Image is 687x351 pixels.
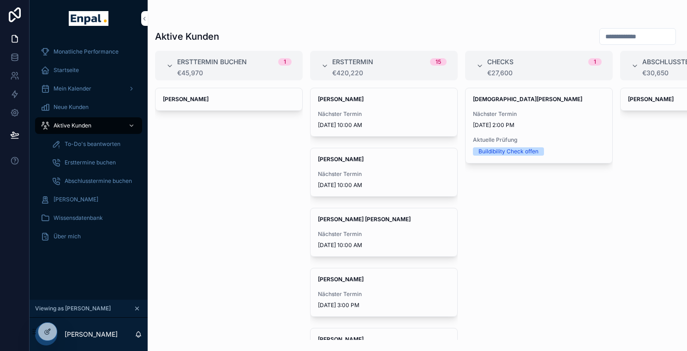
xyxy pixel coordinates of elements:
[594,58,596,66] div: 1
[318,230,450,238] span: Nächster Termin
[155,88,303,111] a: [PERSON_NAME]
[54,103,89,111] span: Neue Kunden
[318,242,450,249] span: [DATE] 10:00 AM
[46,154,142,171] a: Ersttermine buchen
[65,177,132,185] span: Abschlusstermine buchen
[163,96,209,103] strong: [PERSON_NAME]
[177,57,247,67] span: Ersttermin buchen
[54,196,98,203] span: [PERSON_NAME]
[318,182,450,189] span: [DATE] 10:00 AM
[310,208,458,257] a: [PERSON_NAME] [PERSON_NAME]Nächster Termin[DATE] 10:00 AM
[65,159,116,166] span: Ersttermine buchen
[69,11,108,26] img: App logo
[318,110,450,118] span: Nächster Termin
[54,233,81,240] span: Über mich
[35,210,142,226] a: Wissensdatenbank
[54,48,119,55] span: Monatliche Performance
[30,37,148,257] div: scrollable content
[473,96,582,103] strong: [DEMOGRAPHIC_DATA][PERSON_NAME]
[318,276,364,283] strong: [PERSON_NAME]
[332,57,373,67] span: Ersttermin
[35,228,142,245] a: Über mich
[310,148,458,197] a: [PERSON_NAME]Nächster Termin[DATE] 10:00 AM
[436,58,441,66] div: 15
[35,117,142,134] a: Aktive Kunden
[284,58,286,66] div: 1
[487,57,514,67] span: Checks
[310,268,458,317] a: [PERSON_NAME]Nächster Termin[DATE] 3:00 PM
[318,170,450,178] span: Nächster Termin
[628,96,674,103] strong: [PERSON_NAME]
[54,85,91,92] span: Mein Kalender
[54,122,91,129] span: Aktive Kunden
[46,173,142,189] a: Abschlusstermine buchen
[65,330,118,339] p: [PERSON_NAME]
[473,110,605,118] span: Nächster Termin
[487,69,602,77] div: €27,600
[54,67,79,74] span: Startseite
[478,147,538,156] div: Buildibility Check offen
[35,80,142,97] a: Mein Kalender
[54,214,103,222] span: Wissensdatenbank
[318,336,364,343] strong: [PERSON_NAME]
[35,305,111,312] span: Viewing as [PERSON_NAME]
[318,216,411,223] strong: [PERSON_NAME] [PERSON_NAME]
[318,156,364,163] strong: [PERSON_NAME]
[465,88,613,163] a: [DEMOGRAPHIC_DATA][PERSON_NAME]Nächster Termin[DATE] 2:00 PMAktuelle PrüfungBuildibility Check offen
[473,121,605,129] span: [DATE] 2:00 PM
[46,136,142,152] a: To-Do's beantworten
[332,69,447,77] div: €420,220
[473,136,605,144] span: Aktuelle Prüfung
[35,43,142,60] a: Monatliche Performance
[318,121,450,129] span: [DATE] 10:00 AM
[318,302,450,309] span: [DATE] 3:00 PM
[318,96,364,103] strong: [PERSON_NAME]
[65,140,120,148] span: To-Do's beantworten
[310,88,458,137] a: [PERSON_NAME]Nächster Termin[DATE] 10:00 AM
[318,290,450,298] span: Nächster Termin
[35,62,142,79] a: Startseite
[177,69,292,77] div: €45,970
[155,30,219,43] h1: Aktive Kunden
[35,191,142,208] a: [PERSON_NAME]
[35,99,142,115] a: Neue Kunden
